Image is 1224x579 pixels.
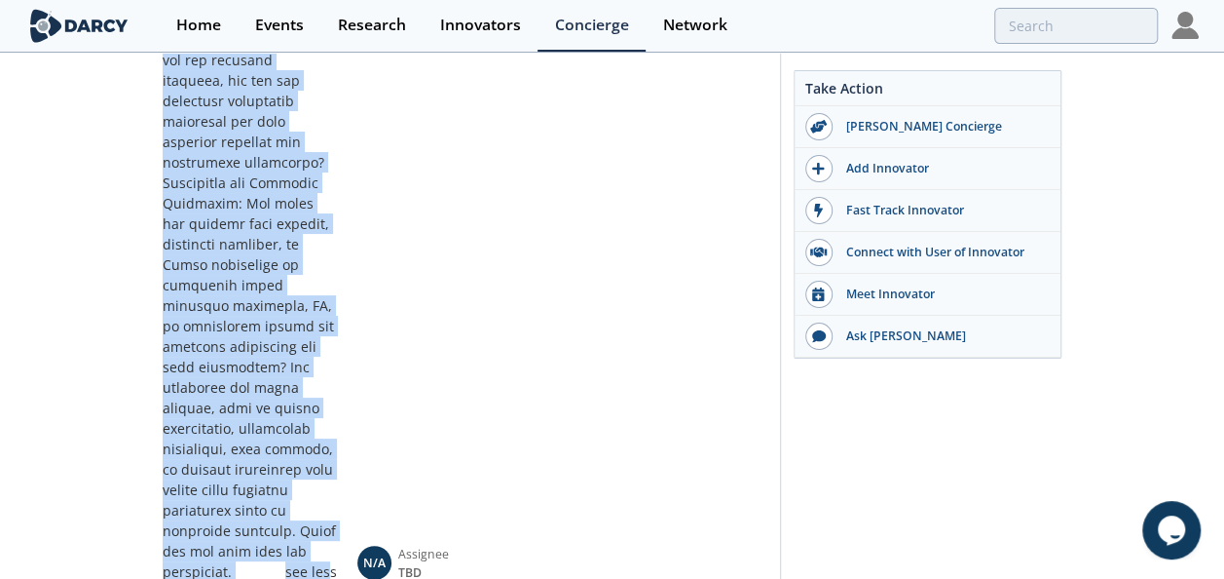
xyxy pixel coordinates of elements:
[255,18,304,33] div: Events
[176,18,221,33] div: Home
[1142,501,1205,560] iframe: chat widget
[398,546,494,563] div: Assignee
[833,202,1051,219] div: Fast Track Innovator
[555,18,629,33] div: Concierge
[833,160,1051,177] div: Add Innovator
[1171,12,1199,39] img: Profile
[663,18,727,33] div: Network
[994,8,1158,44] input: Advanced Search
[833,286,1051,303] div: Meet Innovator
[833,244,1051,261] div: Connect with User of Innovator
[26,9,132,43] img: logo-wide.svg
[795,78,1060,106] div: Take Action
[440,18,521,33] div: Innovators
[833,118,1051,135] div: [PERSON_NAME] Concierge
[833,328,1051,345] div: Ask [PERSON_NAME]
[338,18,406,33] div: Research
